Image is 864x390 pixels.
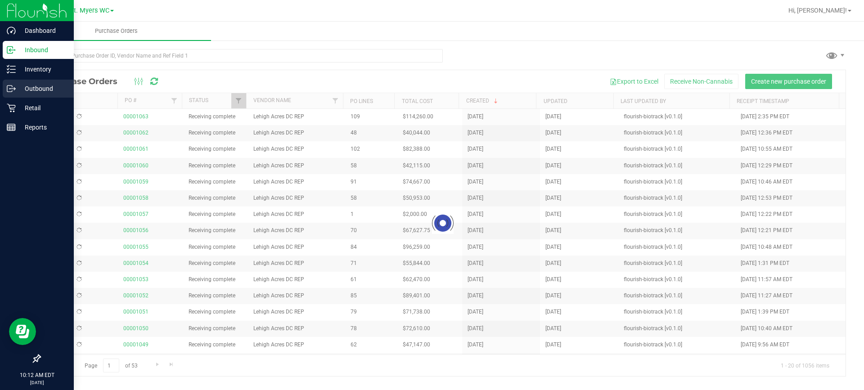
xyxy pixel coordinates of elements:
[4,379,70,386] p: [DATE]
[16,83,70,94] p: Outbound
[16,64,70,75] p: Inventory
[22,22,211,40] a: Purchase Orders
[788,7,847,14] span: Hi, [PERSON_NAME]!
[7,123,16,132] inline-svg: Reports
[40,49,443,63] input: Search Purchase Order ID, Vendor Name and Ref Field 1
[7,103,16,112] inline-svg: Retail
[7,26,16,35] inline-svg: Dashboard
[16,122,70,133] p: Reports
[16,45,70,55] p: Inbound
[83,27,150,35] span: Purchase Orders
[4,371,70,379] p: 10:12 AM EDT
[9,318,36,345] iframe: Resource center
[16,25,70,36] p: Dashboard
[7,84,16,93] inline-svg: Outbound
[70,7,109,14] span: Ft. Myers WC
[7,65,16,74] inline-svg: Inventory
[16,103,70,113] p: Retail
[7,45,16,54] inline-svg: Inbound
